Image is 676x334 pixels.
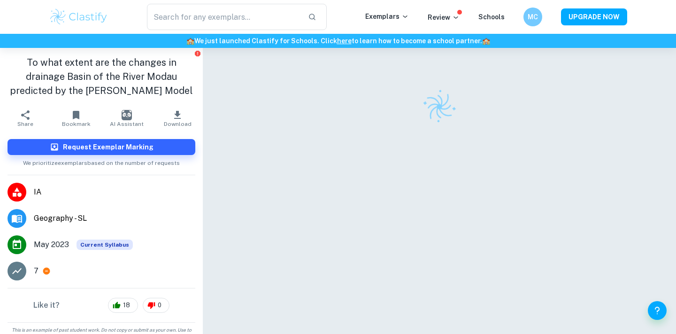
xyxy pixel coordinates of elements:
div: This exemplar is based on the current syllabus. Feel free to refer to it for inspiration/ideas wh... [77,240,133,250]
h6: We just launched Clastify for Schools. Click to learn how to become a school partner. [2,36,674,46]
input: Search for any exemplars... [147,4,300,30]
div: 18 [108,298,138,313]
p: 7 [34,265,38,277]
span: May 2023 [34,239,69,250]
span: 0 [153,301,167,310]
span: 18 [118,301,135,310]
button: Bookmark [51,105,101,132]
button: MC [523,8,542,26]
img: Clastify logo [49,8,108,26]
p: Review [428,12,460,23]
button: UPGRADE NOW [561,8,627,25]
p: Exemplars [365,11,409,22]
span: Bookmark [62,121,91,127]
span: 🏫 [482,37,490,45]
img: Clastify logo [416,84,462,130]
button: Download [152,105,203,132]
span: We prioritize exemplars based on the number of requests [23,155,180,167]
span: Geography - SL [34,213,195,224]
span: IA [34,186,195,198]
span: Share [17,121,33,127]
button: Help and Feedback [648,301,667,320]
h6: Request Exemplar Marking [63,142,154,152]
button: Request Exemplar Marking [8,139,195,155]
span: Current Syllabus [77,240,133,250]
button: Report issue [194,50,201,57]
h1: To what extent are the changes in drainage Basin of the River Modau predicted by the [PERSON_NAME... [8,55,195,98]
span: Download [164,121,192,127]
div: 0 [143,298,169,313]
a: here [337,37,352,45]
img: AI Assistant [122,110,132,120]
span: AI Assistant [110,121,144,127]
h6: Like it? [33,300,60,311]
a: Schools [478,13,505,21]
h6: MC [528,12,538,22]
button: AI Assistant [101,105,152,132]
span: 🏫 [186,37,194,45]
